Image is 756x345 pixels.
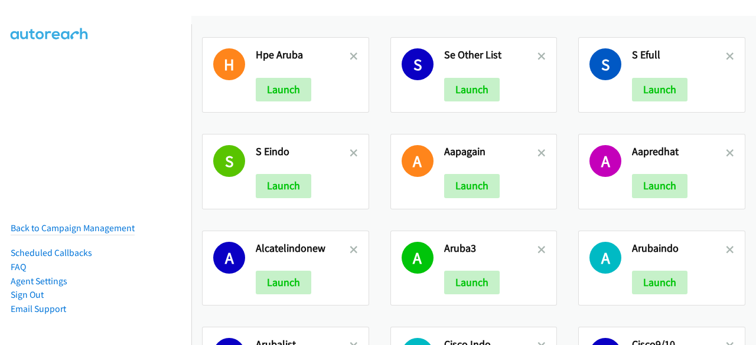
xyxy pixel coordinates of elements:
button: Launch [632,271,687,294]
h2: Arubaindo [632,242,726,255]
button: Launch [444,174,500,198]
h1: A [589,242,621,274]
h1: S [589,48,621,80]
h2: Aapagain [444,145,538,159]
h1: A [213,242,245,274]
h1: H [213,48,245,80]
button: Launch [256,174,311,198]
h2: Aapredhat [632,145,726,159]
a: Scheduled Callbacks [11,247,92,258]
a: Email Support [11,303,66,314]
h1: S [213,145,245,177]
h2: Alcatelindonew [256,242,350,255]
button: Launch [256,78,311,101]
a: Agent Settings [11,275,67,287]
button: Launch [444,271,500,294]
a: Sign Out [11,289,44,300]
button: Launch [632,78,687,101]
h2: S Efull [632,48,726,62]
h1: A [589,145,621,177]
a: Back to Campaign Management [11,222,135,234]
button: Launch [632,174,687,198]
button: Launch [256,271,311,294]
h2: Se Other List [444,48,538,62]
h1: A [402,242,434,274]
h1: S [402,48,434,80]
h1: A [402,145,434,177]
h2: Hpe Aruba [256,48,350,62]
h2: Aruba3 [444,242,538,255]
a: FAQ [11,261,26,272]
button: Launch [444,78,500,101]
h2: S Eindo [256,145,350,159]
